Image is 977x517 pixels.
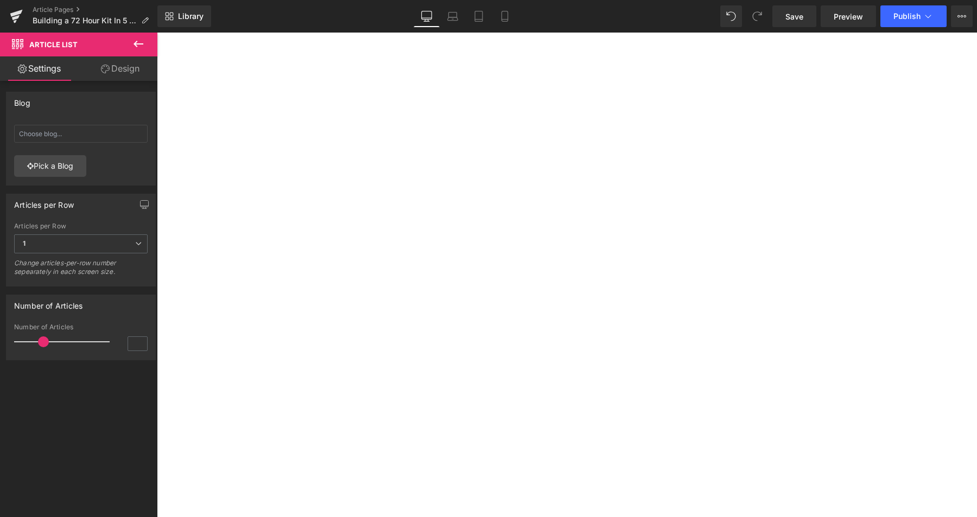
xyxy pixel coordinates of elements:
[440,5,466,27] a: Laptop
[466,5,492,27] a: Tablet
[14,295,83,310] div: Number of Articles
[821,5,876,27] a: Preview
[14,155,86,177] a: Pick a Blog
[834,11,863,22] span: Preview
[157,5,211,27] a: New Library
[414,5,440,27] a: Desktop
[14,323,148,331] div: Number of Articles
[785,11,803,22] span: Save
[880,5,947,27] button: Publish
[14,125,148,143] input: Choose blog...
[23,239,26,247] b: 1
[492,5,518,27] a: Mobile
[29,40,78,49] span: Article List
[951,5,973,27] button: More
[893,12,921,21] span: Publish
[178,11,204,21] span: Library
[33,5,157,14] a: Article Pages
[14,194,74,209] div: Articles per Row
[720,5,742,27] button: Undo
[81,56,160,81] a: Design
[14,222,148,230] div: Articles per Row
[746,5,768,27] button: Redo
[14,259,148,283] div: Change articles-per-row number sepearately in each screen size.
[33,16,137,25] span: Building a 72 Hour Kit In 5 Easy Steps
[14,92,30,107] div: Blog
